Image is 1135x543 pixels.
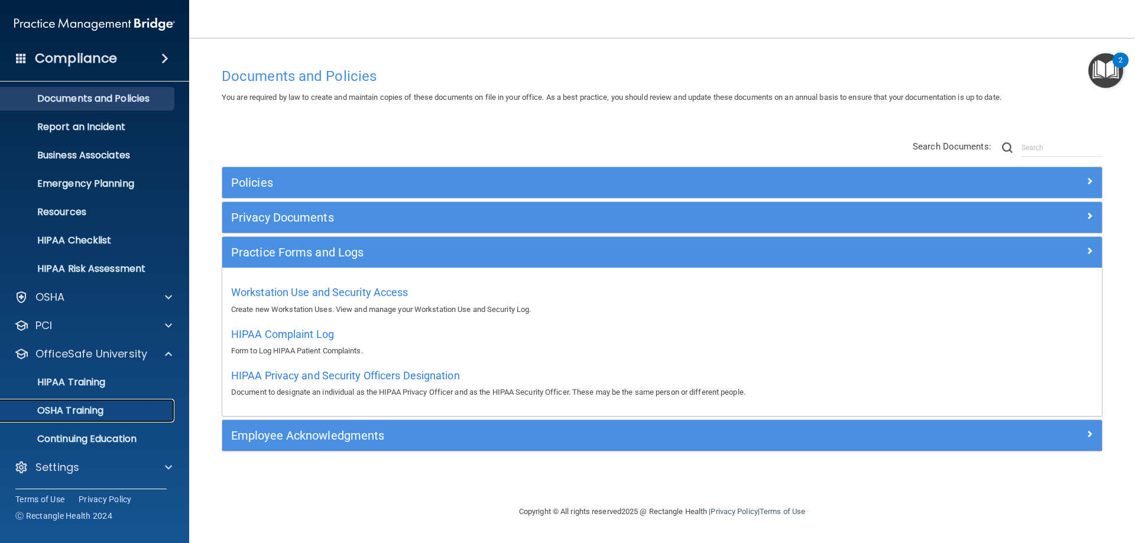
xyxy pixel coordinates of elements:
[8,376,105,388] p: HIPAA Training
[231,289,408,298] a: Workstation Use and Security Access
[231,208,1093,227] a: Privacy Documents
[231,344,1093,358] p: Form to Log HIPAA Patient Complaints.
[231,369,460,382] span: HIPAA Privacy and Security Officers Designation
[760,507,805,516] a: Terms of Use
[14,347,172,361] a: OfficeSafe University
[35,318,52,333] p: PCI
[711,507,757,516] a: Privacy Policy
[8,121,169,133] p: Report an Incident
[231,173,1093,192] a: Policies
[8,263,169,275] p: HIPAA Risk Assessment
[14,460,172,474] a: Settings
[446,493,878,531] div: Copyright © All rights reserved 2025 @ Rectangle Health | |
[35,290,65,304] p: OSHA
[14,318,172,333] a: PCI
[231,385,1093,399] p: Document to designate an individual as the HIPAA Privacy Officer and as the HIPAA Security Office...
[231,372,460,381] a: HIPAA Privacy and Security Officers Designation
[8,178,169,190] p: Emergency Planning
[231,211,873,224] h5: Privacy Documents
[1002,142,1013,153] img: ic-search.3b580494.png
[35,460,79,474] p: Settings
[231,286,408,298] span: Workstation Use and Security Access
[15,510,112,522] span: Ⓒ Rectangle Health 2024
[8,433,169,445] p: Continuing Education
[1118,60,1123,76] div: 2
[222,93,1001,102] span: You are required by law to create and maintain copies of these documents on file in your office. ...
[231,176,873,189] h5: Policies
[231,331,334,340] a: HIPAA Complaint Log
[14,12,175,36] img: PMB logo
[231,303,1093,317] p: Create new Workstation Uses. View and manage your Workstation Use and Security Log.
[231,429,873,442] h5: Employee Acknowledgments
[231,328,334,340] span: HIPAA Complaint Log
[8,93,169,105] p: Documents and Policies
[231,426,1093,445] a: Employee Acknowledgments
[35,50,117,67] h4: Compliance
[15,493,64,505] a: Terms of Use
[79,493,132,505] a: Privacy Policy
[1088,53,1123,88] button: Open Resource Center, 2 new notifications
[231,243,1093,262] a: Practice Forms and Logs
[1022,139,1102,157] input: Search
[222,69,1102,84] h4: Documents and Policies
[14,290,172,304] a: OSHA
[8,405,103,417] p: OSHA Training
[231,246,873,259] h5: Practice Forms and Logs
[35,347,147,361] p: OfficeSafe University
[8,149,169,161] p: Business Associates
[8,235,169,246] p: HIPAA Checklist
[8,206,169,218] p: Resources
[913,141,991,152] span: Search Documents:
